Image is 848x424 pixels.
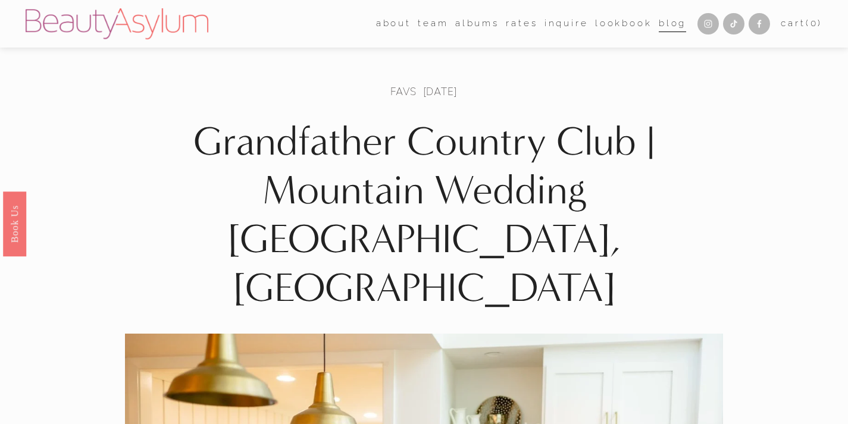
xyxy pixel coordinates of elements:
[390,84,416,98] a: Favs
[455,15,499,33] a: albums
[418,15,448,33] a: folder dropdown
[125,118,723,313] h1: Grandfather Country Club | Mountain Wedding [GEOGRAPHIC_DATA], [GEOGRAPHIC_DATA]
[749,13,770,34] a: Facebook
[506,15,537,33] a: Rates
[418,15,448,32] span: team
[376,15,411,32] span: about
[811,18,818,29] span: 0
[723,13,744,34] a: TikTok
[781,15,822,32] a: 0 items in cart
[423,84,458,98] span: [DATE]
[806,18,822,29] span: ( )
[595,15,652,33] a: Lookbook
[3,191,26,256] a: Book Us
[697,13,719,34] a: Instagram
[26,8,208,39] img: Beauty Asylum | Bridal Hair &amp; Makeup Charlotte &amp; Atlanta
[376,15,411,33] a: folder dropdown
[659,15,686,33] a: Blog
[545,15,589,33] a: Inquire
